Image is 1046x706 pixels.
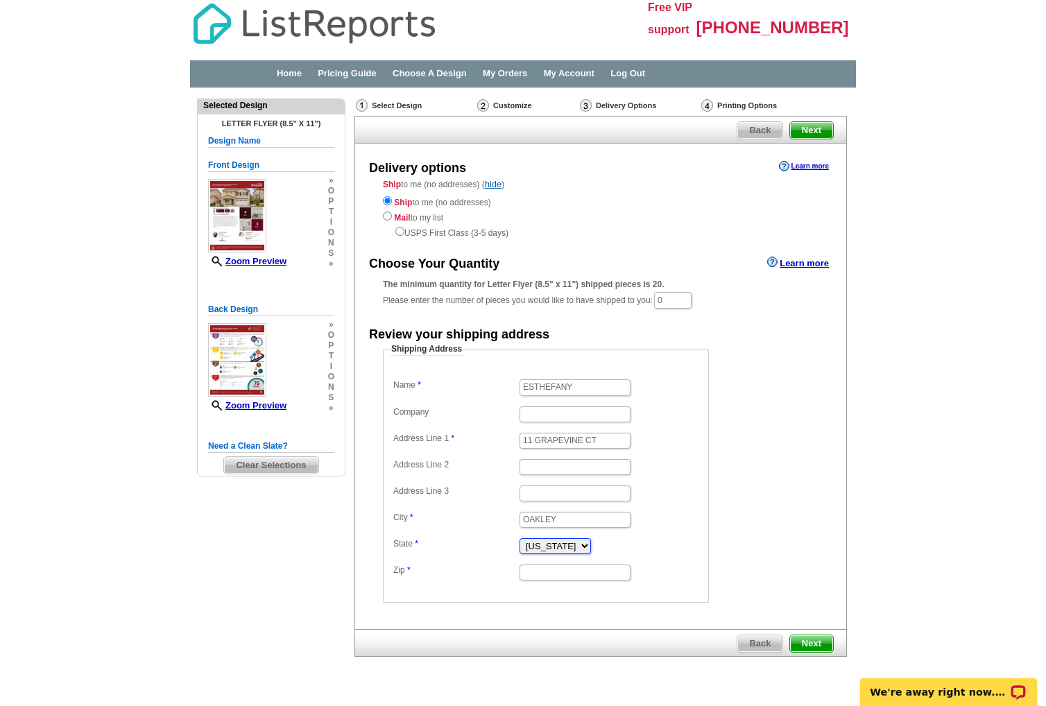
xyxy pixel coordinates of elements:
img: Printing Options & Summary [701,99,713,112]
div: Please enter the number of pieces you would like to have shipped to you: [383,278,818,310]
span: i [328,217,334,227]
div: to me (no addresses) to my list [383,193,818,239]
a: My Orders [483,68,527,78]
span: [PHONE_NUMBER] [696,18,849,37]
a: Zoom Preview [208,400,286,411]
span: p [328,196,334,207]
div: USPS First Class (3-5 days) [383,224,818,239]
span: s [328,248,334,259]
a: Choose A Design [393,68,467,78]
strong: Ship [383,180,401,189]
a: Back [737,635,783,653]
div: to me (no addresses) ( ) [355,178,846,239]
div: Review your shipping address [369,326,549,344]
a: My Account [544,68,594,78]
label: State [393,538,518,550]
a: Log Out [610,68,645,78]
span: Back [737,635,782,652]
a: Learn more [767,257,829,268]
span: o [328,227,334,238]
label: Address Line 3 [393,485,518,497]
span: Next [790,122,833,139]
a: Back [737,121,783,139]
img: small-thumb.jpg [208,323,266,397]
span: » [328,259,334,269]
h5: Back Design [208,303,334,316]
img: Delivery Options [580,99,592,112]
iframe: LiveChat chat widget [851,662,1046,706]
div: Delivery Options [578,98,700,116]
span: o [328,330,334,341]
a: Learn more [779,161,829,172]
span: p [328,341,334,351]
label: Address Line 1 [393,433,518,445]
strong: Mail [394,213,410,223]
label: Name [393,379,518,391]
a: Zoom Preview [208,256,286,266]
h4: Letter Flyer (8.5" x 11") [208,119,334,128]
label: City [393,512,518,524]
h5: Need a Clean Slate? [208,440,334,453]
div: Selected Design [198,99,345,112]
div: The minimum quantity for Letter Flyer (8.5" x 11") shipped pieces is 20. [383,278,818,291]
span: Free VIP support [648,1,692,35]
a: Pricing Guide [318,68,377,78]
a: Home [277,68,302,78]
span: o [328,372,334,382]
div: Delivery options [369,160,466,178]
span: o [328,186,334,196]
span: Clear Selections [224,457,318,474]
span: Back [737,122,782,139]
span: n [328,382,334,393]
img: Customize [477,99,489,112]
span: t [328,351,334,361]
div: Customize [476,98,578,112]
label: Zip [393,565,518,576]
div: Printing Options [700,98,823,112]
img: small-thumb.jpg [208,179,266,252]
img: Select Design [356,99,368,112]
div: Select Design [354,98,476,116]
span: t [328,207,334,217]
h5: Front Design [208,159,334,172]
span: » [328,403,334,413]
span: s [328,393,334,403]
span: Next [790,635,833,652]
h5: Design Name [208,135,334,148]
label: Address Line 2 [393,459,518,471]
label: Company [393,406,518,418]
span: n [328,238,334,248]
strong: Ship [394,198,412,207]
a: hide [485,179,502,189]
legend: Shipping Address [390,343,463,356]
div: Choose Your Quantity [369,255,499,273]
span: i [328,361,334,372]
span: » [328,320,334,330]
span: » [328,175,334,186]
